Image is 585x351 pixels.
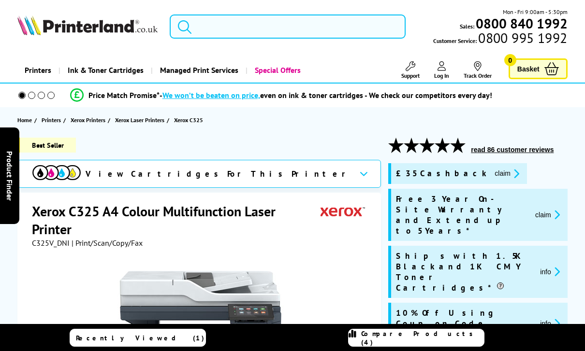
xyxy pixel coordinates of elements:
button: promo-description [537,266,563,277]
span: Product Finder [5,151,15,200]
a: Printerland Logo [17,15,158,37]
a: Xerox C325 [174,115,205,125]
button: promo-description [492,168,522,179]
a: Support [401,61,420,79]
span: Recently Viewed (1) [76,334,205,342]
a: Track Order [464,61,492,79]
span: C325V_DNI [32,238,70,248]
span: Best Seller [17,138,76,153]
span: Customer Service: [433,33,567,45]
span: 10% Off Using Coupon Code [DATE] [396,308,532,339]
img: Xerox [321,202,365,220]
li: modal_Promise [5,87,557,104]
a: Basket 0 [509,58,568,79]
a: Home [17,115,34,125]
a: Log In [434,61,449,79]
span: Price Match Promise* [88,90,160,100]
span: Xerox C325 [174,115,203,125]
span: Sales: [460,22,474,31]
span: View Cartridges For This Printer [86,168,351,179]
span: Basket [517,62,540,75]
b: 0800 840 1992 [476,14,568,32]
a: Managed Print Services [151,58,246,83]
span: Printers [42,115,61,125]
button: promo-description [532,209,563,220]
a: Compare Products (4) [348,329,484,347]
span: Home [17,115,32,125]
span: Compare Products (4) [361,329,484,347]
img: cmyk-icon.svg [32,165,81,180]
span: Xerox Laser Printers [115,115,164,125]
span: Log In [434,72,449,79]
span: Xerox Printers [71,115,105,125]
div: - even on ink & toner cartridges - We check our competitors every day! [160,90,492,100]
h1: Xerox C325 A4 Colour Multifunction Laser Printer [32,202,321,238]
a: Special Offers [246,58,308,83]
span: We won’t be beaten on price, [162,90,260,100]
span: | Print/Scan/Copy/Fax [72,238,143,248]
span: £35 Cashback [396,168,487,179]
a: Printers [17,58,58,83]
button: promo-description [537,318,563,329]
span: Ink & Toner Cartridges [68,58,144,83]
button: read 86 customer reviews [468,145,556,154]
a: Recently Viewed (1) [70,329,206,347]
span: 0 [504,54,516,66]
span: Mon - Fri 9:00am - 5:30pm [503,7,568,16]
span: Support [401,72,420,79]
a: Xerox Laser Printers [115,115,167,125]
img: Printerland Logo [17,15,158,35]
a: Printers [42,115,63,125]
span: 0800 995 1992 [477,33,567,42]
a: Ink & Toner Cartridges [58,58,151,83]
span: Free 3 Year On-Site Warranty and Extend up to 5 Years* [396,194,527,236]
span: Ships with 1.5K Black and 1K CMY Toner Cartridges* [396,251,532,293]
a: 0800 840 1992 [474,19,568,28]
a: Xerox Printers [71,115,108,125]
